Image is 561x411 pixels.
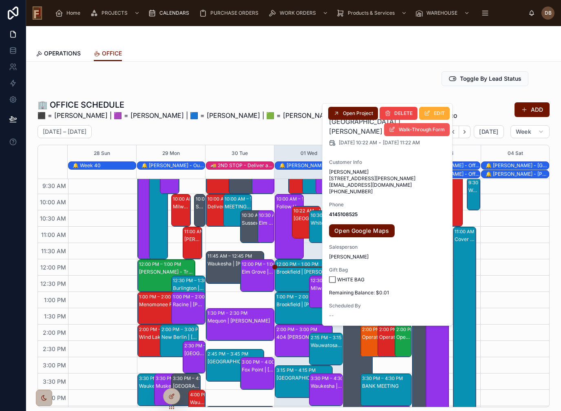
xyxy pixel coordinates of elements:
[276,195,324,203] div: 10:00 AM – 12:00 PM
[43,128,86,136] h2: [DATE] – [DATE]
[434,110,445,117] span: EDIT
[311,374,353,382] div: 3:30 PM – 4:30 PM
[515,102,550,117] a: ADD
[194,194,205,226] div: 10:00 AM – 11:00 AMSussex | [PERSON_NAME]
[190,391,233,399] div: 4:00 PM – 5:00 PM
[292,206,320,238] div: 10:22 AM – 11:22 AM[GEOGRAPHIC_DATA] | [PERSON_NAME]
[242,367,274,373] div: Fox Point | [PERSON_NAME]
[160,325,198,357] div: 2:00 PM – 3:00 PMNew Berlin | [PERSON_NAME]
[141,162,205,169] div: 🔔 Justin - Out of Office
[38,110,457,120] span: ⬛ = [PERSON_NAME] | 🟪 = [PERSON_NAME] | 🟦 = [PERSON_NAME] | 🟩 = [PERSON_NAME] | 🟥 = [PERSON_NAME]...
[173,195,220,203] div: 10:00 AM – 11:00 AM
[138,162,156,259] div: 9:00 AM – 12:00 PMJOB SITE VISITS
[396,334,411,340] div: Operations Mtg
[379,334,406,340] div: Operations Mtg
[208,261,263,267] div: Waukesha | [PERSON_NAME]
[184,350,205,357] div: [GEOGRAPHIC_DATA] | [PERSON_NAME] ([DEMOGRAPHIC_DATA])
[159,10,189,16] span: CALENDARS
[362,374,405,382] div: 3:30 PM – 4:30 PM
[460,75,521,83] span: Toggle By Lead Status
[276,203,303,210] div: Follow Up - No Measures
[334,6,411,20] a: Products & Services
[329,254,446,260] span: [PERSON_NAME]
[88,6,144,20] a: PROJECTS
[447,126,459,138] button: Back
[348,10,395,16] span: Products & Services
[138,260,195,292] div: 12:00 PM – 1:00 PM[PERSON_NAME] - Tread Price & Base Pick
[474,125,504,138] button: [DATE]
[196,195,243,203] div: 10:00 AM – 11:00 AM
[279,162,342,169] div: 🔔 Dave Kline Birthday
[38,215,68,222] span: 10:30 AM
[39,231,68,238] span: 11:00 AM
[225,203,251,210] div: MEETING [PERSON_NAME] AT CHURCH - [STREET_ADDRESS][PERSON_NAME]
[328,107,378,120] button: Open Project
[276,334,332,340] div: 404 [PERSON_NAME] oil change
[42,296,68,303] span: 1:00 PM
[329,224,395,237] a: Open Google Maps
[208,350,250,358] div: 2:45 PM – 3:45 PM
[139,269,194,275] div: [PERSON_NAME] - Tread Price & Base Pick
[173,285,205,292] div: Burlington | [PERSON_NAME]
[311,342,342,349] div: Wauwatosa | [PERSON_NAME]
[241,260,274,292] div: 12:00 PM – 1:00 PMElm Grove | [PERSON_NAME]
[241,358,274,389] div: 3:00 PM – 4:00 PMFox Point | [PERSON_NAME]
[208,203,234,210] div: Deliver all materials. [PERSON_NAME] is having her family install it seeing we could not get out ...
[156,374,199,382] div: 3:30 PM – 4:30 PM
[311,276,355,285] div: 12:30 PM – 1:30 PM
[38,264,68,271] span: 12:00 PM
[294,215,320,222] div: [GEOGRAPHIC_DATA] | [PERSON_NAME]
[455,236,475,243] div: Cover [GEOGRAPHIC_DATA] Showroom
[161,325,204,334] div: 2:00 PM – 3:00 PM
[242,220,268,226] div: Sussex | [PERSON_NAME]
[173,203,190,210] div: Milwaukee | [PERSON_NAME]
[419,107,450,120] button: EDIT
[94,46,122,62] a: OFFICE
[66,10,80,16] span: Home
[311,211,358,219] div: 10:30 AM – 11:30 AM
[545,10,552,16] span: DB
[383,139,420,146] span: [DATE] 11:22 AM
[455,228,499,236] div: 11:00 AM – 5:00 PM
[276,293,318,301] div: 1:00 PM – 2:00 PM
[139,293,181,301] div: 1:00 PM – 2:00 PM
[486,170,549,178] div: 🔔 Dina - Delafield
[49,4,528,22] div: scrollable content
[242,358,285,366] div: 3:00 PM – 4:00 PM
[442,71,528,86] button: Toggle By Lead Status
[141,162,205,169] div: 🔔 [PERSON_NAME] - Out of Office
[149,162,168,259] div: 9:00 AM – 12:00 PMJOB SITE VISITS
[208,309,250,317] div: 1:30 PM – 2:30 PM
[190,399,205,406] div: Wauwatosa (JL) [PERSON_NAME] -- Wauwatosa (JL) [PERSON_NAME] -- Refinish quote - 3 bedrooms and h...
[184,342,227,350] div: 2:30 PM – 3:30 PM
[94,145,110,161] button: 28 Sun
[395,325,411,357] div: 2:00 PM – 3:00 PMOperations Mtg
[139,374,182,382] div: 3:30 PM – 4:30 PM
[276,366,318,374] div: 3:15 PM – 4:15 PM
[173,276,217,285] div: 12:30 PM – 1:30 PM
[479,128,498,135] span: [DATE]
[210,10,258,16] span: PURCHASE ORDERS
[210,162,274,169] div: 🚚 2ND STOP - Deliver all materials. Michele is having her family install it seeing we could not g...
[362,325,405,334] div: 2:00 PM – 3:00 PM
[172,194,190,226] div: 10:00 AM – 11:00 AMMilwaukee | [PERSON_NAME]
[339,139,377,146] span: [DATE] 10:22 AM
[156,383,182,389] div: Muskego | [PERSON_NAME]
[41,329,68,336] span: 2:00 PM
[468,179,514,187] div: 9:30 AM – 10:30 AM
[38,199,68,205] span: 10:00 AM
[486,171,549,177] div: 🔔 [PERSON_NAME] - [PERSON_NAME]
[162,145,180,161] div: 29 Mon
[309,276,343,308] div: 12:30 PM – 1:30 PMMilwaukee | [PERSON_NAME]
[510,125,550,138] button: Week
[311,220,337,226] div: Whitefish Bay | [PERSON_NAME]
[275,325,332,357] div: 2:00 PM – 3:00 PM404 [PERSON_NAME] oil change
[138,325,176,357] div: 2:00 PM – 3:00 PMWind Lake | [PERSON_NAME]
[426,10,457,16] span: WAREHOUSE
[379,325,422,334] div: 2:00 PM – 3:00 PM
[508,145,523,161] button: 04 Sat
[138,292,195,324] div: 1:00 PM – 2:00 PMMenomonee Falls | [PERSON_NAME]
[242,260,286,268] div: 12:00 PM – 1:00 PM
